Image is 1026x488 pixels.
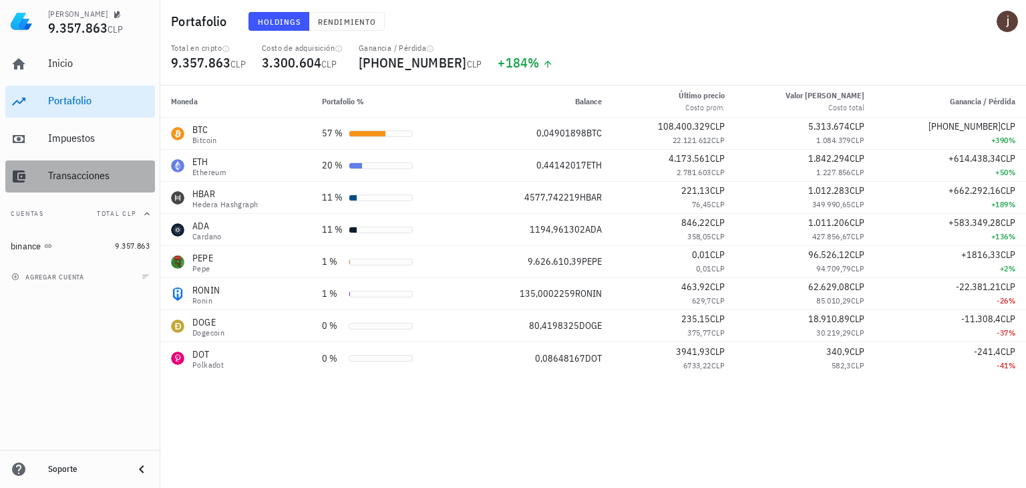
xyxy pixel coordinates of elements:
[192,136,217,144] div: Bitcoin
[586,159,602,171] span: ETH
[886,198,1015,211] div: +189
[1001,120,1015,132] span: CLP
[192,297,220,305] div: Ronin
[524,191,580,203] span: 4577,742219
[710,281,725,293] span: CLP
[710,120,725,132] span: CLP
[575,287,602,299] span: RONIN
[192,168,226,176] div: Ethereum
[536,127,586,139] span: 0,04901898
[322,96,364,106] span: Portafolio %
[696,263,711,273] span: 0,01
[850,281,864,293] span: CLP
[262,43,343,53] div: Costo de adquisición
[1001,217,1015,229] span: CLP
[171,191,184,205] div: HBAR-icon
[317,17,376,27] span: Rendimiento
[832,360,851,370] span: 582,3
[886,262,1015,275] div: +2
[687,328,711,338] span: 375,77
[359,53,467,72] span: [PHONE_NUMBER]
[875,86,1026,118] th: Ganancia / Pérdida: Sin ordenar. Pulse para ordenar de forma ascendente.
[11,11,32,32] img: LedgiFi
[886,326,1015,340] div: -37
[11,241,41,252] div: binance
[949,217,1001,229] span: +583.349,28
[886,134,1015,147] div: +390
[850,249,864,261] span: CLP
[692,295,711,306] span: 629,7
[1009,199,1015,209] span: %
[850,120,864,132] span: CLP
[48,169,150,182] div: Transacciones
[1001,281,1015,293] span: CLP
[681,281,710,293] span: 463,92
[322,126,343,140] div: 57 %
[5,198,155,230] button: CuentasTotal CLP
[886,230,1015,243] div: +136
[816,263,851,273] span: 94.709,79
[676,346,710,358] span: 3941,93
[851,135,864,145] span: CLP
[816,328,851,338] span: 30.219,29
[248,12,310,31] button: Holdings
[529,320,579,332] span: 80,4198325
[681,313,710,325] span: 235,15
[309,12,385,31] button: Rendimiento
[359,43,482,53] div: Ganancia / Pérdida
[812,199,851,209] span: 349.990,65
[5,48,155,80] a: Inicio
[808,281,850,293] span: 62.629,08
[1009,135,1015,145] span: %
[1009,328,1015,338] span: %
[171,352,184,365] div: DOT-icon
[692,199,711,209] span: 76,45
[711,328,725,338] span: CLP
[711,199,725,209] span: CLP
[536,159,586,171] span: 0,44142017
[230,58,246,70] span: CLP
[171,43,246,53] div: Total en cripto
[192,187,258,201] div: HBAR
[468,86,613,118] th: Balance: Sin ordenar. Pulse para ordenar de forma ascendente.
[851,199,864,209] span: CLP
[5,230,155,262] a: binance 9.357.863
[928,120,1001,132] span: [PHONE_NUMBER]
[1009,360,1015,370] span: %
[192,283,220,297] div: RONIN
[692,249,710,261] span: 0,01
[681,217,710,229] span: 846,22
[851,231,864,241] span: CLP
[687,231,711,241] span: 358,05
[850,313,864,325] span: CLP
[974,346,1001,358] span: -241,4
[683,360,711,370] span: 6733,22
[192,265,213,273] div: Pepe
[808,120,850,132] span: 5.313.674
[14,273,84,281] span: agregar cuenta
[48,57,150,70] div: Inicio
[710,217,725,229] span: CLP
[850,346,864,358] span: CLP
[850,152,864,164] span: CLP
[530,223,585,235] span: 1194,961302
[171,255,184,269] div: PEPE-icon
[192,316,224,329] div: DOGE
[679,90,725,102] div: Último precio
[711,167,725,177] span: CLP
[816,135,851,145] span: 1.084.379
[192,251,213,265] div: PEPE
[192,155,226,168] div: ETH
[711,135,725,145] span: CLP
[192,348,224,361] div: DOT
[851,360,864,370] span: CLP
[851,263,864,273] span: CLP
[582,255,602,267] span: PEPE
[961,249,1001,261] span: +1816,33
[586,127,602,139] span: BTC
[961,313,1001,325] span: -11.308,4
[710,152,725,164] span: CLP
[585,352,602,364] span: DOT
[1001,185,1015,197] span: CLP
[5,86,155,118] a: Portafolio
